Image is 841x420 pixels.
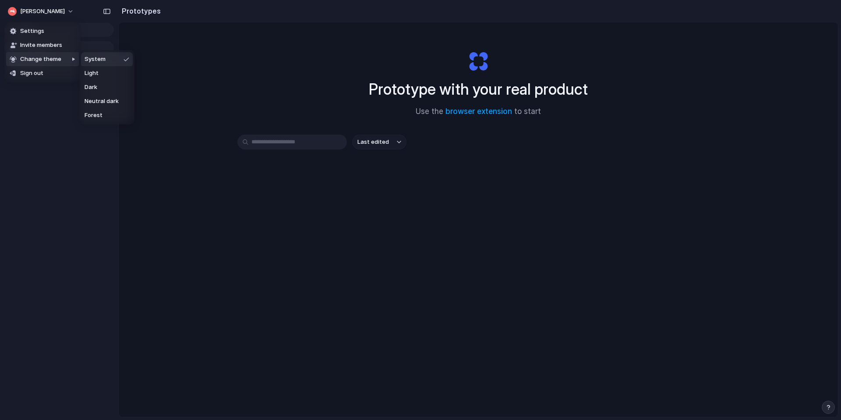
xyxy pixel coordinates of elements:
span: Dark [85,83,97,92]
span: Sign out [20,69,43,78]
span: System [85,55,106,64]
span: Settings [20,27,44,36]
span: Light [85,69,99,78]
span: Invite members [20,41,62,50]
span: Neutral dark [85,97,119,106]
span: Change theme [20,55,61,64]
span: Forest [85,111,102,120]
